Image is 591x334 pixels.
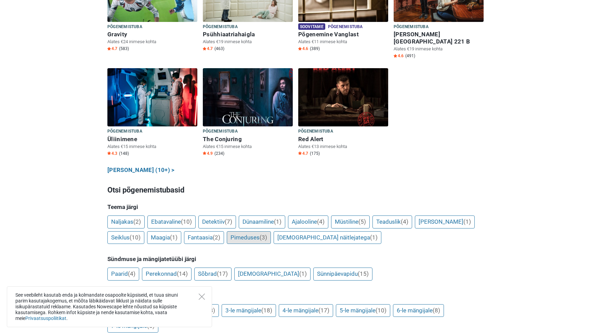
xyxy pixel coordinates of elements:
a: Naljakas(2) [107,215,145,228]
a: Ebatavaline(10) [147,215,196,228]
span: (2) [133,218,141,225]
a: Dünaamiline(1) [239,215,285,228]
a: Teaduslik(4) [372,215,412,228]
h6: Gravity [107,31,197,38]
a: Sõbrad(17) [194,268,232,281]
span: Põgenemistuba [203,23,238,31]
a: 3-le mängijale(18) [222,304,276,317]
span: (1) [370,234,378,241]
a: 4-le mängijale(17) [279,304,333,317]
img: The Conjuring [203,68,293,126]
img: Star [107,47,111,50]
span: (3) [260,234,267,241]
p: Alates €13 inimese kohta [298,144,388,150]
a: Müstiline(5) [331,215,370,228]
span: (7) [225,218,232,225]
span: (8) [433,307,440,314]
div: See veebileht kasutab enda ja kolmandate osapoolte küpsiseid, et tuua sinuni parim kasutajakogemu... [7,286,212,327]
span: (17) [217,270,228,277]
a: Üliinimene Põgenemistuba Üliinimene Alates €15 inimese kohta Star4.3 (148) [107,68,197,158]
img: Star [298,151,302,155]
span: (4) [317,218,325,225]
h6: Põgenemine Vanglast [298,31,388,38]
span: (175) [310,151,320,156]
span: 4.3 [107,151,117,156]
span: (4) [128,270,135,277]
span: (10) [130,234,141,241]
span: Põgenemistuba [394,23,429,31]
span: (583) [119,46,129,51]
span: (1) [170,234,178,241]
span: (1) [463,218,471,225]
p: Alates €11 inimese kohta [298,39,388,45]
a: Ajalooline(4) [288,215,328,228]
a: Red Alert Põgenemistuba Red Alert Alates €13 inimese kohta Star4.7 (175) [298,68,388,158]
p: Alates €15 inimese kohta [107,144,197,150]
span: (2) [213,234,220,241]
span: (234) [214,151,224,156]
span: 4.7 [298,151,308,156]
span: (1) [299,270,307,277]
p: Alates €24 inimese kohta [107,39,197,45]
h5: Teema järgi [107,203,484,210]
img: Üliinimene [107,68,197,126]
p: Alates €19 inimese kohta [394,46,484,52]
a: [DEMOGRAPHIC_DATA](1) [234,268,311,281]
a: [PERSON_NAME](1) [415,215,475,228]
a: Paarid(4) [107,268,139,281]
h5: Sündmuse ja mängijatetüübi järgi [107,256,484,262]
img: Star [107,151,111,155]
a: Detektiiv(7) [198,215,236,228]
p: Alates €19 inimese kohta [203,39,293,45]
span: Põgenemistuba [203,128,238,135]
span: (463) [214,46,224,51]
span: (15) [358,270,369,277]
h5: Mängijate arvu järgi [107,292,484,299]
span: Põgenemistuba [107,128,142,135]
span: (1) [274,218,281,225]
img: Star [203,151,206,155]
h6: Üliinimene [107,136,197,143]
span: (17) [318,307,329,314]
img: Star [298,47,302,50]
span: (10) [376,307,386,314]
a: Privaatsuspoliitikat [25,316,66,321]
button: Close [199,294,205,300]
h3: Otsi põgenemistubasid [107,185,484,196]
a: [DEMOGRAPHIC_DATA] näitlejatega(1) [274,231,381,244]
h6: Psühhiaatriahaigla [203,31,293,38]
a: Perekonnad(14) [142,268,192,281]
span: 4.6 [298,46,308,51]
p: Alates €15 inimese kohta [203,144,293,150]
span: Põgenemistuba [328,23,363,31]
span: (491) [405,53,415,59]
span: (5) [358,218,366,225]
span: (18) [261,307,272,314]
span: 4.9 [203,151,213,156]
a: 6-le mängijale(8) [393,304,444,317]
a: Maagia(1) [147,231,181,244]
h6: The Conjuring [203,136,293,143]
span: Põgenemistuba [107,23,142,31]
a: Pimeduses(3) [227,231,271,244]
a: The Conjuring Põgenemistuba The Conjuring Alates €15 inimese kohta Star4.9 (234) [203,68,293,158]
a: [PERSON_NAME] (10+) > [107,166,175,175]
span: 4.6 [394,53,404,59]
a: Fantaasia(2) [184,231,224,244]
span: (148) [119,151,129,156]
a: Seiklus(10) [107,231,144,244]
h6: [PERSON_NAME][GEOGRAPHIC_DATA] 221 B [394,31,484,45]
span: 4.7 [107,46,117,51]
span: 4.7 [203,46,213,51]
img: Star [394,54,397,58]
span: (10) [181,218,192,225]
a: 5-le mängijale(10) [336,304,390,317]
h6: Red Alert [298,136,388,143]
img: Red Alert [298,68,388,126]
span: Soovitame [298,23,325,30]
span: (389) [310,46,320,51]
span: (14) [177,270,188,277]
span: (4) [401,218,408,225]
img: Star [203,47,206,50]
span: Põgenemistuba [298,128,333,135]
